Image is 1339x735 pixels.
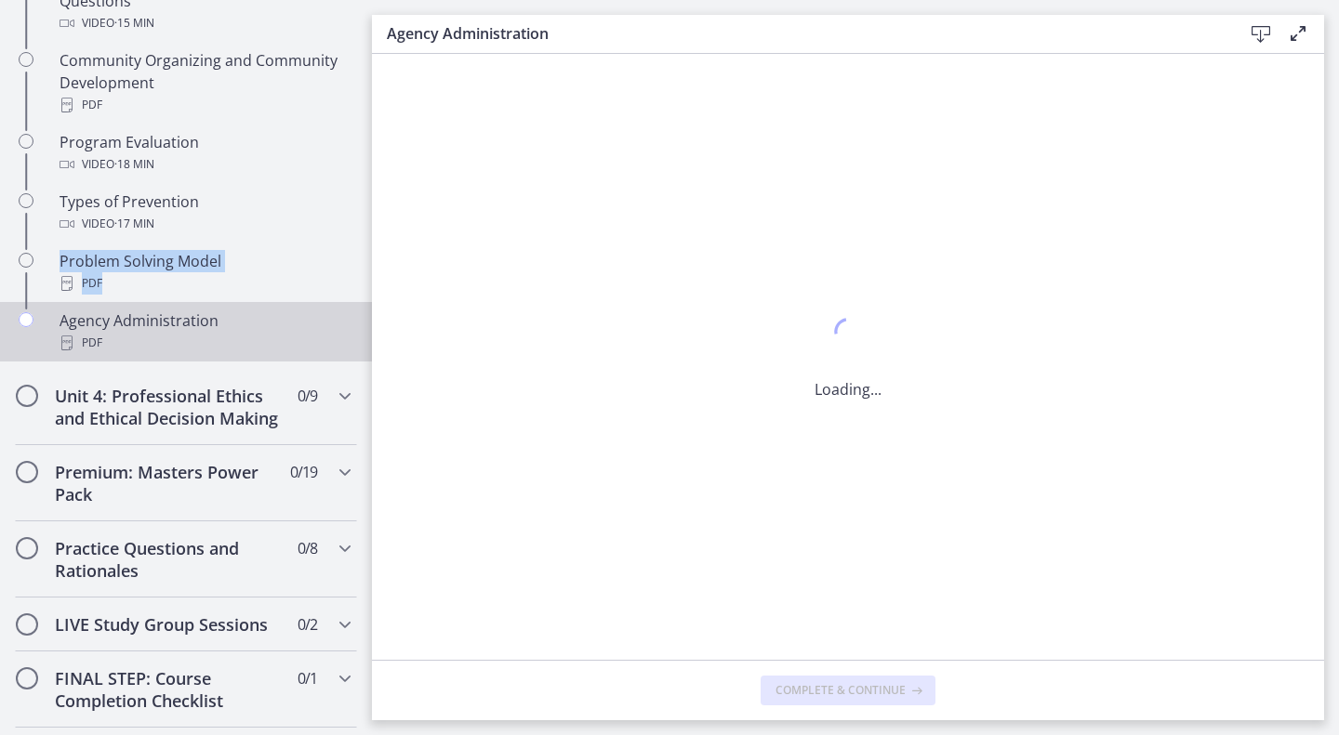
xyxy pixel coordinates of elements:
h2: FINAL STEP: Course Completion Checklist [55,667,282,712]
div: 1 [815,313,882,356]
div: PDF [60,272,350,295]
h2: Premium: Masters Power Pack [55,461,282,505]
div: PDF [60,332,350,354]
span: 0 / 1 [298,667,317,689]
span: Complete & continue [776,683,906,698]
div: Video [60,153,350,176]
span: · 18 min [114,153,154,176]
div: Video [60,12,350,34]
h3: Agency Administration [387,22,1213,45]
div: Types of Prevention [60,190,350,235]
p: Loading... [815,378,882,400]
div: Agency Administration [60,309,350,354]
span: 0 / 19 [290,461,317,483]
button: Complete & continue [761,676,935,705]
div: Program Evaluation [60,131,350,176]
div: PDF [60,94,350,116]
span: · 15 min [114,12,154,34]
h2: LIVE Study Group Sessions [55,613,282,636]
div: Community Organizing and Community Development [60,49,350,116]
div: Video [60,213,350,235]
h2: Unit 4: Professional Ethics and Ethical Decision Making [55,385,282,429]
span: · 17 min [114,213,154,235]
h2: Practice Questions and Rationales [55,537,282,582]
span: 0 / 9 [298,385,317,407]
span: 0 / 8 [298,537,317,559]
span: 0 / 2 [298,613,317,636]
div: Problem Solving Model [60,250,350,295]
